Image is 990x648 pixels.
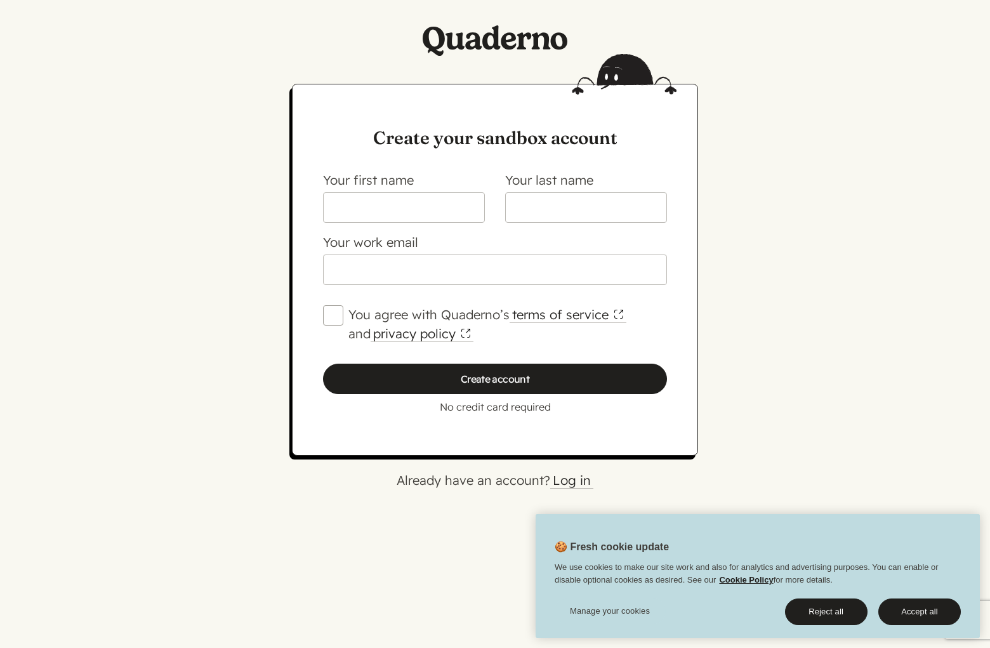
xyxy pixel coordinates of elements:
[323,399,667,414] p: No credit card required
[550,472,593,489] a: Log in
[785,598,868,625] button: Reject all
[719,575,773,585] a: Cookie Policy
[536,514,980,638] div: 🍪 Fresh cookie update
[323,125,667,150] h1: Create your sandbox account
[371,326,473,342] a: privacy policy
[536,561,980,592] div: We use cookies to make our site work and also for analytics and advertising purposes. You can ena...
[555,598,666,624] button: Manage your cookies
[878,598,961,625] button: Accept all
[323,364,667,394] input: Create account
[505,172,593,188] label: Your last name
[510,307,626,323] a: terms of service
[536,514,980,638] div: Cookie banner
[63,471,927,490] p: Already have an account?
[536,539,669,561] h2: 🍪 Fresh cookie update
[323,172,414,188] label: Your first name
[323,234,418,250] label: Your work email
[348,305,667,343] label: You agree with Quaderno’s and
